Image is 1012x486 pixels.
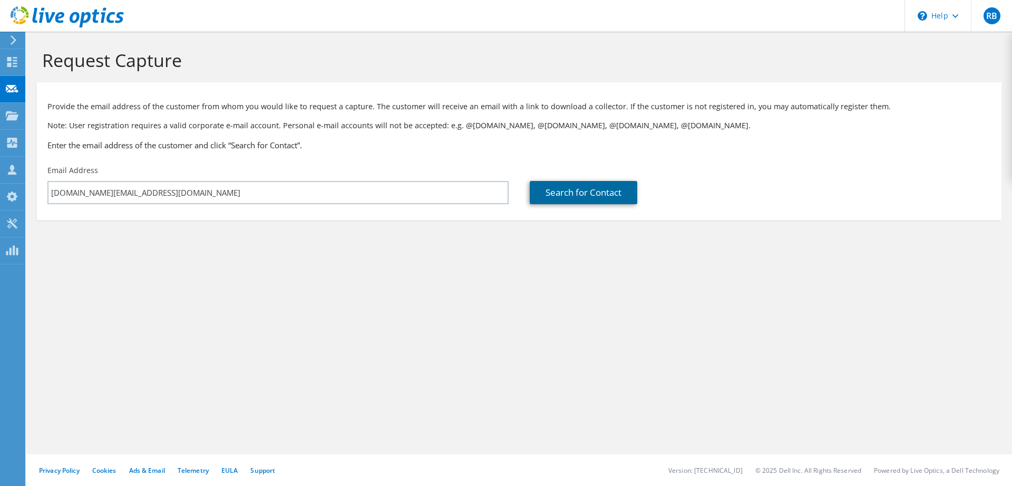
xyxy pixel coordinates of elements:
a: Support [250,466,275,475]
svg: \n [918,11,927,21]
label: Email Address [47,165,98,176]
a: Privacy Policy [39,466,80,475]
span: RB [984,7,1000,24]
a: Search for Contact [530,181,637,204]
h3: Enter the email address of the customer and click “Search for Contact”. [47,139,991,151]
li: Powered by Live Optics, a Dell Technology [874,466,999,475]
li: Version: [TECHNICAL_ID] [668,466,743,475]
h1: Request Capture [42,49,991,71]
p: Note: User registration requires a valid corporate e-mail account. Personal e-mail accounts will ... [47,120,991,131]
a: EULA [221,466,238,475]
p: Provide the email address of the customer from whom you would like to request a capture. The cust... [47,101,991,112]
a: Telemetry [178,466,209,475]
a: Cookies [92,466,116,475]
li: © 2025 Dell Inc. All Rights Reserved [755,466,861,475]
a: Ads & Email [129,466,165,475]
